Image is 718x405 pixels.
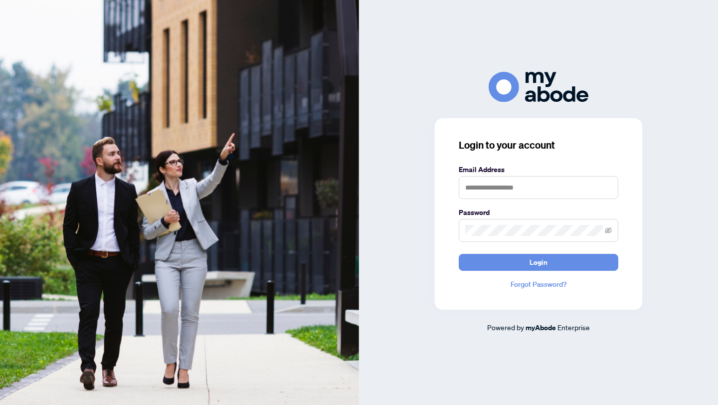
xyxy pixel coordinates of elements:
h3: Login to your account [459,138,618,152]
img: ma-logo [489,72,588,102]
span: Powered by [487,323,524,332]
a: myAbode [526,322,556,333]
button: Login [459,254,618,271]
label: Email Address [459,164,618,175]
a: Forgot Password? [459,279,618,290]
span: Enterprise [557,323,590,332]
span: Login [530,254,547,270]
span: eye-invisible [605,227,612,234]
label: Password [459,207,618,218]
